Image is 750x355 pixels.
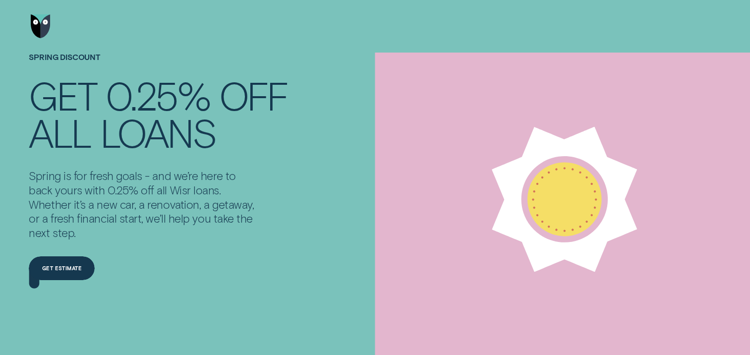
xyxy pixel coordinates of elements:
[29,77,96,114] div: Get
[29,114,91,150] div: all
[106,77,210,114] div: 0.25%
[100,114,216,150] div: loans
[29,169,257,240] p: Spring is for fresh goals - and we’re here to back yours with 0.25% off all Wisr loans. Whether i...
[29,256,95,280] a: Get estimate
[31,14,51,38] img: Wisr
[219,77,288,114] div: off
[29,53,288,77] h1: SPRING DISCOUNT
[29,77,288,150] h4: Get 0.25% off all loans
